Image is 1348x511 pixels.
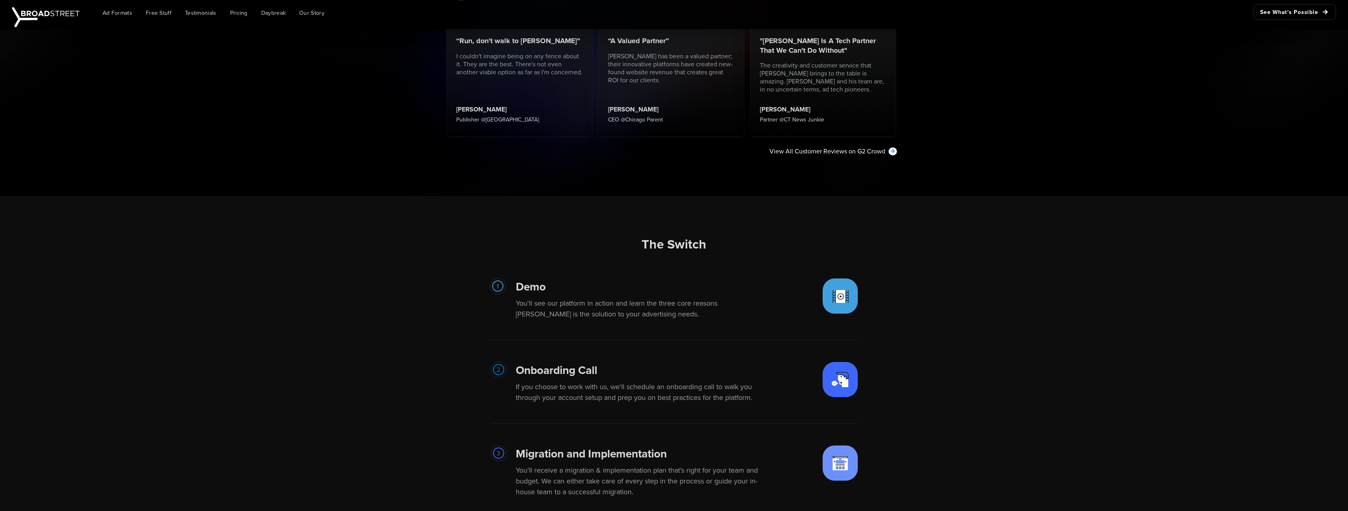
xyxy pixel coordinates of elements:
[516,382,771,403] p: If you choose to work with us, we'll schedule an onboarding call to walk you through your account...
[608,36,734,46] h2: “A Valued Partner”
[224,4,254,22] a: Pricing
[760,115,824,124] p: Partner @CT News Junkie
[516,298,771,320] p: You'll see our platform in action and learn the three core reasons [PERSON_NAME] is the solution ...
[255,4,292,22] a: Daybreak
[608,115,663,124] p: CEO @Chicago Parent
[760,36,886,55] h2: "[PERSON_NAME] Is A Tech Partner That We Can't Do Without"
[456,115,539,124] p: Publisher @[GEOGRAPHIC_DATA]
[516,362,771,378] h3: Onboarding Call
[261,9,286,17] span: Daybreak
[516,278,771,295] h3: Demo
[516,465,771,497] p: You’ll receive a migration & implementation plan that’s right for your team and budget. We can ei...
[451,236,897,253] h2: The Switch
[1254,4,1336,20] a: See What's Possible
[760,62,886,93] p: The creativity and customer service that [PERSON_NAME] brings to the table is amazing. [PERSON_NA...
[97,4,138,22] a: Ad Formats
[497,282,499,291] span: 1
[299,9,324,17] span: Our Story
[103,9,132,17] span: Ad Formats
[497,365,500,374] span: 2
[765,147,902,156] a: View All Customer Reviews on G2 Crowd
[497,449,500,458] span: 3
[293,4,330,22] a: Our Story
[760,105,824,114] h3: [PERSON_NAME]
[179,4,223,22] a: Testimonials
[146,9,171,17] span: Free Stuff
[12,7,80,27] img: Broadstreet | The Ad Manager for Small Publishers
[185,9,217,17] span: Testimonials
[608,52,734,84] p: [PERSON_NAME] has been a valued partner; their innovative platforms have created new-found websit...
[608,105,663,114] h3: [PERSON_NAME]
[456,52,583,76] p: I couldn't imagine being on any fence about it. They are the best. There's not even another viabl...
[230,9,248,17] span: Pricing
[516,445,771,462] h3: Migration and Implementation
[140,4,177,22] a: Free Stuff
[456,105,539,114] h3: [PERSON_NAME]
[456,36,583,46] h2: “Run, don't walk to [PERSON_NAME]”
